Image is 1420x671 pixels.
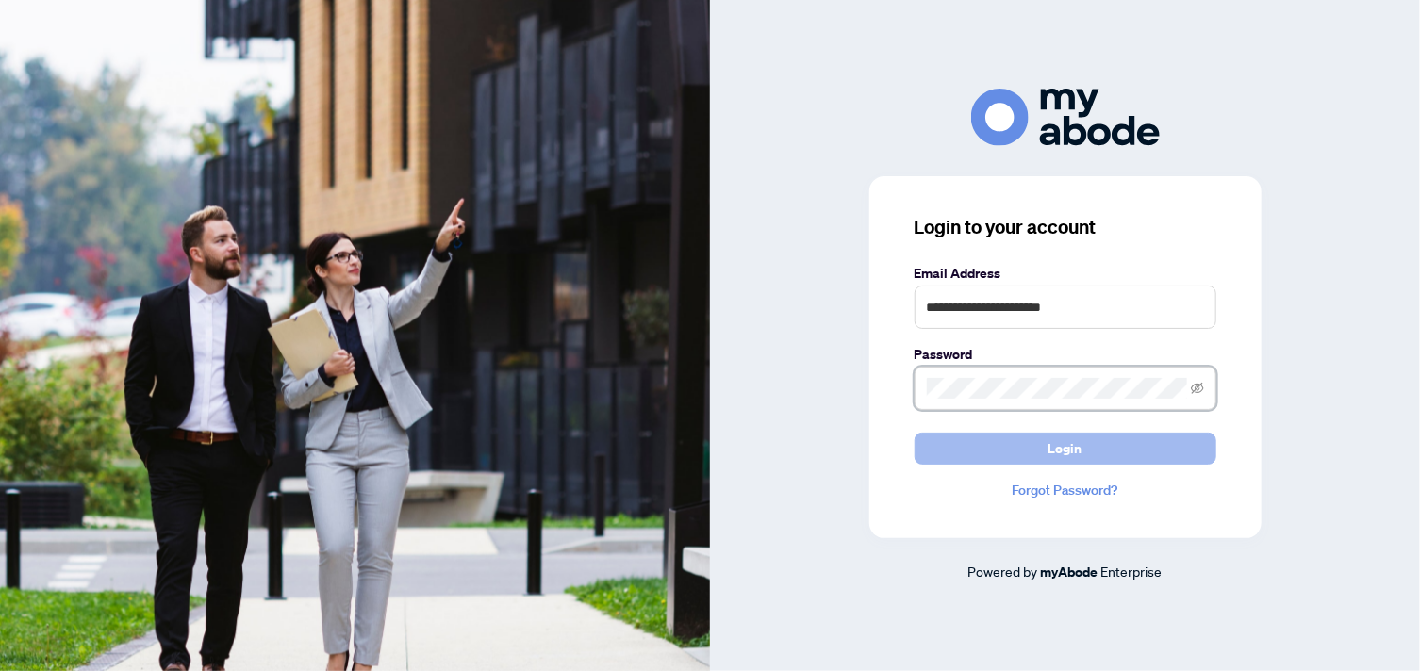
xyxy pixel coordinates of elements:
[915,344,1216,365] label: Password
[915,480,1216,500] a: Forgot Password?
[1041,562,1098,582] a: myAbode
[971,89,1160,146] img: ma-logo
[1101,563,1163,580] span: Enterprise
[1048,434,1082,464] span: Login
[915,263,1216,284] label: Email Address
[915,214,1216,240] h3: Login to your account
[915,433,1216,465] button: Login
[1191,382,1204,395] span: eye-invisible
[968,563,1038,580] span: Powered by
